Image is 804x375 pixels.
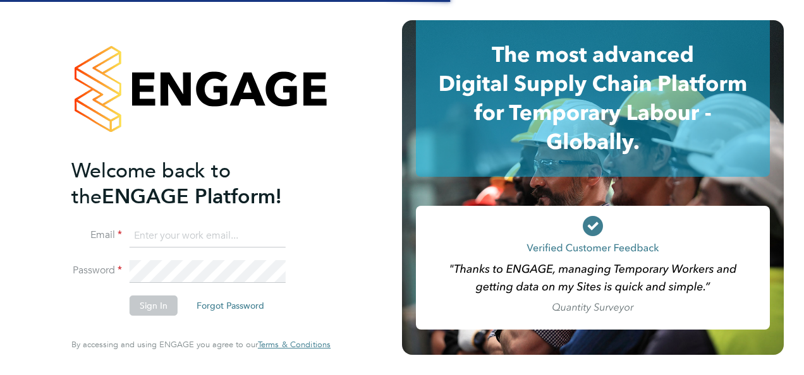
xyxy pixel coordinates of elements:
[71,229,122,242] label: Email
[258,339,331,350] span: Terms & Conditions
[130,225,286,247] input: Enter your work email...
[71,158,231,209] span: Welcome back to the
[71,264,122,277] label: Password
[130,295,178,316] button: Sign In
[71,339,331,350] span: By accessing and using ENGAGE you agree to our
[258,340,331,350] a: Terms & Conditions
[71,158,318,210] h2: ENGAGE Platform!
[186,295,274,316] button: Forgot Password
